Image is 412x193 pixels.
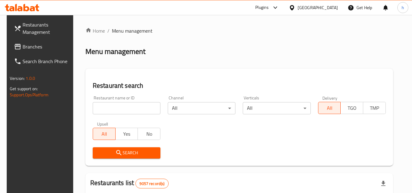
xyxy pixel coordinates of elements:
span: TMP [366,104,383,113]
a: Home [85,27,105,34]
div: Total records count [135,179,168,188]
h2: Menu management [85,47,145,56]
label: Upsell [97,122,108,126]
nav: breadcrumb [85,27,393,34]
span: No [140,130,158,138]
button: All [93,128,116,140]
span: Menu management [112,27,152,34]
span: Restaurants Management [23,21,71,36]
div: Export file [376,176,391,191]
li: / [107,27,109,34]
div: All [168,102,235,114]
span: All [95,130,113,138]
a: Support.OpsPlatform [10,91,48,99]
button: Search [93,147,160,159]
button: TMP [363,102,386,114]
h2: Restaurant search [93,81,386,90]
div: Plugins [255,4,269,11]
a: Restaurants Management [9,17,76,39]
span: All [321,104,339,113]
button: TGO [340,102,363,114]
span: TGO [343,104,361,113]
span: Branches [23,43,71,50]
span: Search Branch Phone [23,58,71,65]
h2: Restaurants list [90,178,169,188]
span: h [402,4,404,11]
div: [GEOGRAPHIC_DATA] [298,4,338,11]
span: Search [98,149,156,157]
span: Version: [10,74,25,82]
button: Yes [115,128,138,140]
button: All [318,102,341,114]
span: 1.0.0 [26,74,35,82]
button: No [138,128,160,140]
span: Get support on: [10,85,38,93]
span: Yes [118,130,136,138]
a: Branches [9,39,76,54]
input: Search for restaurant name or ID.. [93,102,160,114]
div: All [243,102,310,114]
span: 9057 record(s) [136,181,168,187]
label: Delivery [322,96,338,100]
a: Search Branch Phone [9,54,76,69]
